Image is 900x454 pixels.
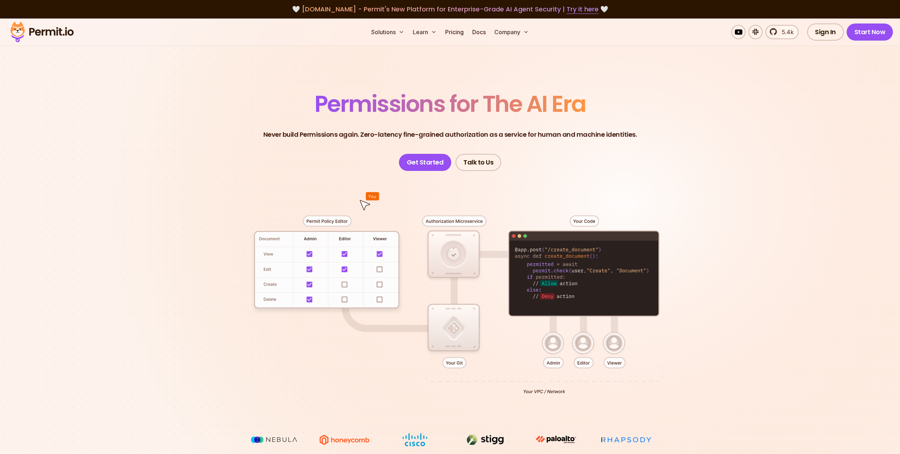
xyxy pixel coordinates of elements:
img: paloalto [529,433,583,446]
div: 🤍 🤍 [17,4,883,14]
img: Stigg [459,433,512,447]
button: Company [491,25,532,39]
a: Pricing [442,25,467,39]
img: Honeycomb [318,433,371,447]
img: Nebula [247,433,301,447]
button: Learn [410,25,440,39]
img: Rhapsody Health [600,433,653,447]
a: Talk to Us [456,154,501,171]
button: Solutions [368,25,407,39]
img: Permit logo [7,20,77,44]
a: Sign In [807,24,844,41]
a: Get Started [399,154,452,171]
span: [DOMAIN_NAME] - Permit's New Platform for Enterprise-Grade AI Agent Security | [302,5,599,14]
span: 5.4k [778,28,794,36]
a: 5.4k [765,25,799,39]
a: Start Now [847,24,893,41]
a: Try it here [567,5,599,14]
p: Never build Permissions again. Zero-latency fine-grained authorization as a service for human and... [263,130,637,140]
img: Cisco [388,433,442,447]
span: Permissions for The AI Era [315,88,586,120]
a: Docs [469,25,489,39]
